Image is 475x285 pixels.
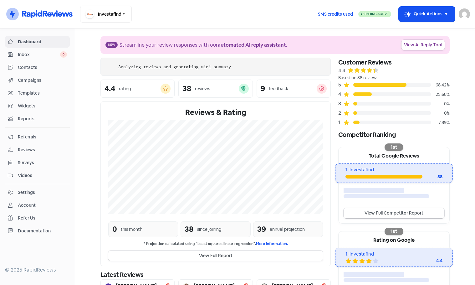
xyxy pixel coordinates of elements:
[338,91,343,98] div: 4
[5,36,70,48] a: Dashboard
[18,116,67,122] span: Reports
[261,85,265,92] div: 9
[18,172,67,179] span: Videos
[18,39,67,45] span: Dashboard
[338,130,450,139] div: Competitor Ranking
[18,189,35,196] div: Settings
[5,187,70,198] a: Settings
[399,7,455,22] button: Quick Actions
[422,174,442,180] div: 38
[178,80,253,98] a: 38reviews
[195,85,210,92] div: reviews
[18,202,36,209] div: Account
[431,110,450,117] div: 0%
[459,8,470,20] img: User
[338,109,343,117] div: 2
[5,100,70,112] a: Widgets
[18,228,67,234] span: Documentation
[5,170,70,181] a: Videos
[338,100,343,107] div: 3
[5,75,70,86] a: Campaigns
[119,85,131,92] div: rating
[363,12,389,16] span: Sending Active
[108,251,323,261] button: View Full Report
[385,143,403,151] div: 1st
[112,224,117,235] div: 0
[339,147,449,163] div: Total Google Reviews
[5,113,70,125] a: Reports
[108,241,323,247] small: * Projection calculated using "Least squares linear regression".
[80,6,132,23] button: Investafind
[218,42,286,48] b: automated AI reply assistant
[185,224,193,235] div: 38
[5,157,70,168] a: Surveys
[108,107,323,118] div: Reviews & Rating
[431,91,450,98] div: 23.68%
[18,134,67,140] span: Referrals
[60,51,67,58] span: 0
[270,226,305,233] div: annual projection
[431,119,450,126] div: 7.89%
[5,49,70,60] a: Inbox 0
[318,11,353,18] span: SMS credits used
[18,51,60,58] span: Inbox
[18,103,67,109] span: Widgets
[118,64,231,70] div: Analyzing reviews and generating mini summary
[257,224,266,235] div: 39
[120,41,287,49] div: Streamline your review responses with our .
[5,212,70,224] a: Refer Us
[338,67,345,75] div: 4.4
[338,81,343,89] div: 5
[338,58,450,67] div: Customer Reviews
[18,90,67,96] span: Templates
[358,10,391,18] a: Sending Active
[5,131,70,143] a: Referrals
[344,208,444,218] a: View Full Competitor Report
[385,228,403,235] div: 1st
[417,257,442,264] div: 4.4
[5,62,70,73] a: Contacts
[5,225,70,237] a: Documentation
[257,80,331,98] a: 9feedback
[5,266,70,274] div: © 2025 RapidReviews
[338,75,450,81] div: Based on 38 reviews
[18,215,67,221] span: Refer Us
[431,82,450,88] div: 68.42%
[256,241,288,246] a: More information.
[18,159,67,166] span: Surveys
[105,42,118,48] span: New
[182,85,191,92] div: 38
[339,231,449,248] div: Rating on Google
[105,85,115,92] div: 4.4
[5,87,70,99] a: Templates
[5,144,70,156] a: Reviews
[5,199,70,211] a: Account
[18,147,67,153] span: Reviews
[338,119,343,126] div: 1
[18,77,67,84] span: Campaigns
[121,226,142,233] div: this month
[345,251,442,258] div: 1. Investafind
[18,64,67,71] span: Contacts
[401,40,445,50] a: View AI Reply Tool
[313,10,358,17] a: SMS credits used
[431,101,450,107] div: 0%
[345,166,442,174] div: 1. Investafind
[100,270,331,279] div: Latest Reviews
[269,85,288,92] div: feedback
[197,226,222,233] div: since joining
[100,80,175,98] a: 4.4rating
